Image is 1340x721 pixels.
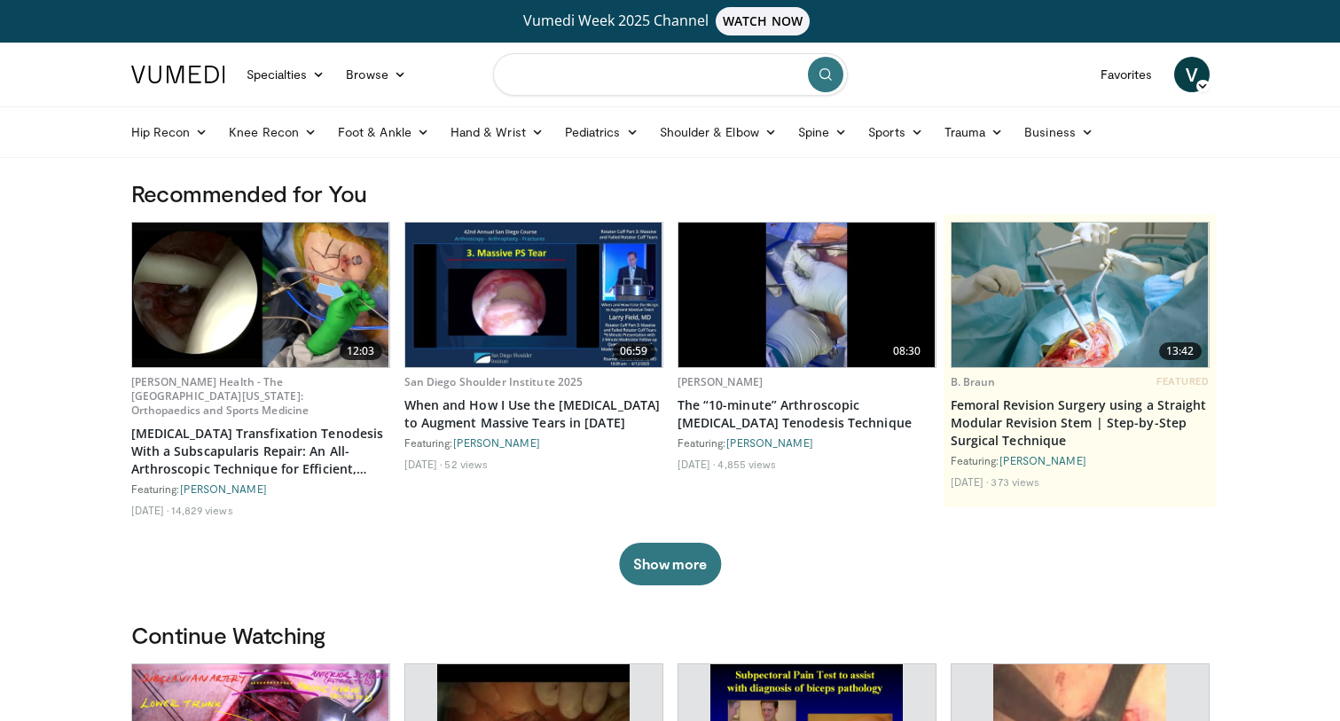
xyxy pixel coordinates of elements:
[951,374,996,389] a: B. Braun
[951,474,989,489] li: [DATE]
[132,223,389,367] a: 12:03
[1159,342,1202,360] span: 13:42
[788,114,858,150] a: Spine
[678,435,936,450] div: Featuring:
[218,114,327,150] a: Knee Recon
[951,453,1210,467] div: Featuring:
[678,374,764,389] a: [PERSON_NAME]
[131,374,310,418] a: [PERSON_NAME] Health - The [GEOGRAPHIC_DATA][US_STATE]: Orthopaedics and Sports Medicine
[131,66,225,83] img: VuMedi Logo
[131,482,390,496] div: Featuring:
[991,474,1039,489] li: 373 views
[444,457,488,471] li: 52 views
[858,114,934,150] a: Sports
[952,223,1209,367] a: 13:42
[678,457,716,471] li: [DATE]
[726,436,813,449] a: [PERSON_NAME]
[493,53,848,96] input: Search topics, interventions
[132,223,389,367] img: 46648d68-e03f-4bae-a53a-d0b161c86e44.620x360_q85_upscale.jpg
[613,342,655,360] span: 06:59
[405,223,662,367] a: 06:59
[131,179,1210,208] h3: Recommended for You
[952,223,1209,367] img: 4275ad52-8fa6-4779-9598-00e5d5b95857.620x360_q85_upscale.jpg
[134,7,1207,35] a: Vumedi Week 2025 ChannelWATCH NOW
[327,114,440,150] a: Foot & Ankle
[453,436,540,449] a: [PERSON_NAME]
[335,57,417,92] a: Browse
[951,396,1210,450] a: Femoral Revision Surgery using a Straight Modular Revision Stem | Step-by-Step Surgical Technique
[1014,114,1104,150] a: Business
[678,223,936,367] img: a2754e7b-6a63-49f3-ab5f-5c38285fe722.620x360_q85_upscale.jpg
[1156,375,1209,388] span: FEATURED
[1090,57,1164,92] a: Favorites
[440,114,554,150] a: Hand & Wrist
[934,114,1015,150] a: Trauma
[716,7,810,35] span: WATCH NOW
[678,396,936,432] a: The “10-minute” Arthroscopic [MEDICAL_DATA] Tenodesis Technique
[886,342,929,360] span: 08:30
[236,57,336,92] a: Specialties
[619,543,721,585] button: Show more
[131,621,1210,649] h3: Continue Watching
[404,396,663,432] a: When and How I Use the [MEDICAL_DATA] to Augment Massive Tears in [DATE]
[131,425,390,478] a: [MEDICAL_DATA] Transfixation Tenodesis With a Subscapularis Repair: An All-Arthroscopic Technique...
[121,114,219,150] a: Hip Recon
[180,482,267,495] a: [PERSON_NAME]
[404,435,663,450] div: Featuring:
[999,454,1086,466] a: [PERSON_NAME]
[717,457,776,471] li: 4,855 views
[649,114,788,150] a: Shoulder & Elbow
[678,223,936,367] a: 08:30
[554,114,649,150] a: Pediatrics
[340,342,382,360] span: 12:03
[1174,57,1210,92] a: V
[131,503,169,517] li: [DATE]
[404,457,443,471] li: [DATE]
[171,503,232,517] li: 14,829 views
[404,374,584,389] a: San Diego Shoulder Institute 2025
[405,223,662,367] img: bb5e53e6-f191-420d-8cc3-3697f5341a0d.620x360_q85_upscale.jpg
